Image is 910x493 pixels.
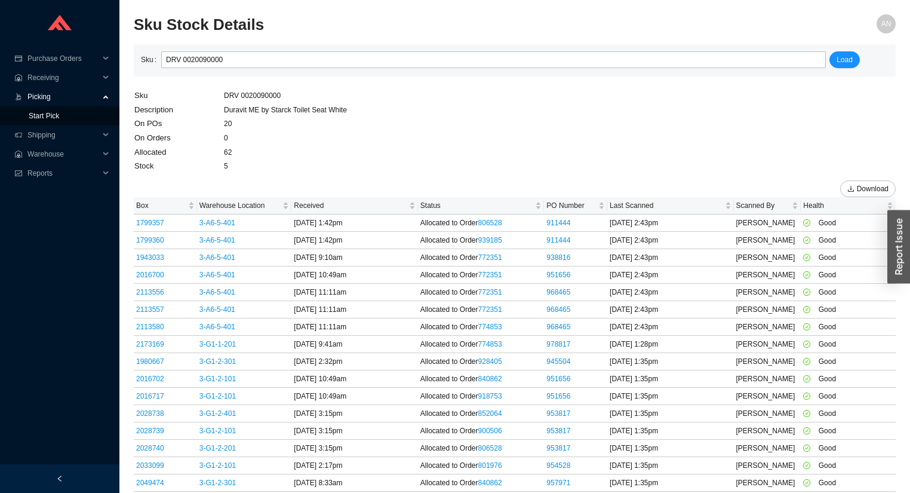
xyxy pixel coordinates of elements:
[478,461,502,470] a: 801976
[607,249,733,267] td: [DATE] 2:43pm
[291,249,417,267] td: [DATE] 9:10am
[801,388,896,405] td: Good
[610,200,722,212] span: Last Scanned
[418,197,544,215] th: Status sortable
[803,393,816,400] span: check-circle
[801,440,896,457] td: Good
[734,215,801,232] td: [PERSON_NAME]
[29,112,59,120] a: Start Pick
[291,267,417,284] td: [DATE] 10:49am
[291,353,417,370] td: [DATE] 2:32pm
[478,340,502,348] a: 774853
[136,479,164,487] a: 2049474
[291,457,417,474] td: [DATE] 2:17pm
[418,284,544,301] td: Allocated to Order
[418,422,544,440] td: Allocated to Order
[803,410,816,417] span: check-circle
[418,301,544,319] td: Allocated to Order
[801,336,896,353] td: Good
[27,164,99,183] span: Reports
[418,336,544,353] td: Allocated to Order
[199,323,235,331] a: 3-A6-5-401
[134,14,705,35] h2: Sku Stock Details
[847,185,854,194] span: download
[291,197,417,215] th: Received sortable
[478,305,502,314] a: 772351
[136,444,164,452] a: 2028740
[803,479,816,486] span: check-circle
[546,444,570,452] a: 953817
[546,236,570,244] a: 911444
[734,388,801,405] td: [PERSON_NAME]
[546,200,596,212] span: PO Number
[199,357,236,366] a: 3-G1-2-301
[478,479,502,487] a: 840862
[134,117,223,131] td: On POs
[546,288,570,296] a: 968465
[223,117,348,131] td: 20
[27,68,99,87] span: Receiving
[734,249,801,267] td: [PERSON_NAME]
[803,271,816,278] span: check-circle
[291,440,417,457] td: [DATE] 3:15pm
[607,457,733,474] td: [DATE] 1:35pm
[734,422,801,440] td: [PERSON_NAME]
[803,254,816,261] span: check-circle
[857,183,889,195] span: Download
[546,323,570,331] a: 968465
[136,461,164,470] a: 2033099
[734,440,801,457] td: [PERSON_NAME]
[291,301,417,319] td: [DATE] 11:11am
[607,370,733,388] td: [DATE] 1:35pm
[734,353,801,370] td: [PERSON_NAME]
[803,323,816,330] span: check-circle
[803,358,816,365] span: check-circle
[420,200,533,212] span: Status
[607,405,733,422] td: [DATE] 1:35pm
[418,215,544,232] td: Allocated to Order
[607,319,733,336] td: [DATE] 2:43pm
[136,427,164,435] a: 2028739
[418,405,544,422] td: Allocated to Order
[223,159,348,173] td: 5
[291,215,417,232] td: [DATE] 1:42pm
[803,445,816,452] span: check-circle
[134,145,223,160] td: Allocated
[607,388,733,405] td: [DATE] 1:35pm
[223,145,348,160] td: 62
[199,375,236,383] a: 3-G1-2-101
[734,267,801,284] td: [PERSON_NAME]
[546,461,570,470] a: 954528
[478,375,502,383] a: 840862
[607,215,733,232] td: [DATE] 2:43pm
[136,236,164,244] a: 1799360
[199,444,236,452] a: 3-G1-2-201
[607,440,733,457] td: [DATE] 1:35pm
[223,131,348,145] td: 0
[223,103,348,117] td: Duravit ME by Starck Toilet Seat White
[801,267,896,284] td: Good
[136,357,164,366] a: 1980667
[418,267,544,284] td: Allocated to Order
[136,305,164,314] a: 2113557
[607,353,733,370] td: [DATE] 1:35pm
[478,253,502,262] a: 772351
[546,375,570,383] a: 951656
[803,375,816,382] span: check-circle
[136,253,164,262] a: 1943033
[136,200,186,212] span: Box
[734,370,801,388] td: [PERSON_NAME]
[418,319,544,336] td: Allocated to Order
[881,14,891,33] span: AN
[134,88,223,103] td: Sku
[607,284,733,301] td: [DATE] 2:43pm
[199,219,235,227] a: 3-A6-5-401
[607,267,733,284] td: [DATE] 2:43pm
[199,340,236,348] a: 3-G1-1-201
[546,219,570,227] a: 911444
[478,392,502,400] a: 918753
[546,392,570,400] a: 951656
[141,51,161,68] label: Sku
[734,319,801,336] td: [PERSON_NAME]
[734,301,801,319] td: [PERSON_NAME]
